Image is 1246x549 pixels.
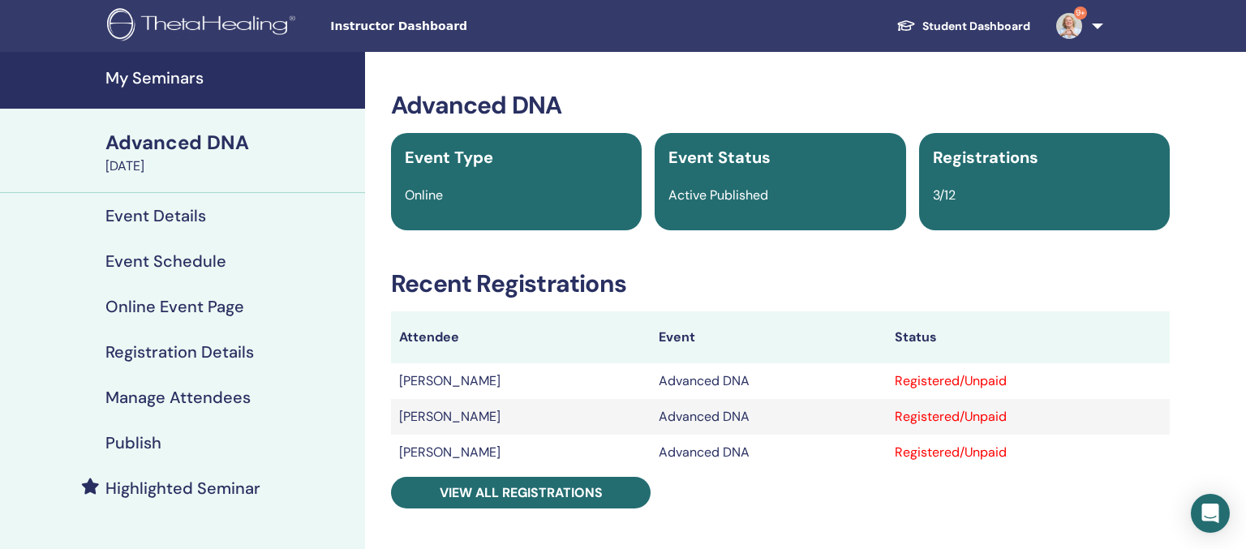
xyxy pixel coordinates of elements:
div: Registered/Unpaid [895,407,1162,427]
div: Registered/Unpaid [895,443,1162,462]
a: View all registrations [391,477,651,508]
h4: Publish [105,433,161,452]
a: Advanced DNA[DATE] [96,129,365,176]
div: Registered/Unpaid [895,371,1162,391]
span: 9+ [1074,6,1087,19]
h4: My Seminars [105,68,355,88]
h4: Highlighted Seminar [105,478,260,498]
th: Event [651,311,887,363]
th: Status [887,311,1170,363]
img: logo.png [107,8,301,45]
div: [DATE] [105,157,355,176]
div: Open Intercom Messenger [1191,494,1230,533]
span: Event Type [405,147,493,168]
span: Event Status [668,147,771,168]
span: Active Published [668,187,768,204]
h3: Recent Registrations [391,269,1170,298]
h4: Registration Details [105,342,254,362]
h4: Manage Attendees [105,388,251,407]
img: graduation-cap-white.svg [896,19,916,32]
span: Online [405,187,443,204]
span: Instructor Dashboard [330,18,574,35]
h3: Advanced DNA [391,91,1170,120]
th: Attendee [391,311,651,363]
h4: Online Event Page [105,297,244,316]
td: [PERSON_NAME] [391,399,651,435]
a: Student Dashboard [883,11,1043,41]
div: Advanced DNA [105,129,355,157]
td: Advanced DNA [651,399,887,435]
span: Registrations [933,147,1038,168]
td: [PERSON_NAME] [391,363,651,399]
td: Advanced DNA [651,435,887,470]
td: [PERSON_NAME] [391,435,651,470]
h4: Event Details [105,206,206,225]
h4: Event Schedule [105,251,226,271]
td: Advanced DNA [651,363,887,399]
img: default.jpg [1056,13,1082,39]
span: View all registrations [440,484,603,501]
span: 3/12 [933,187,956,204]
